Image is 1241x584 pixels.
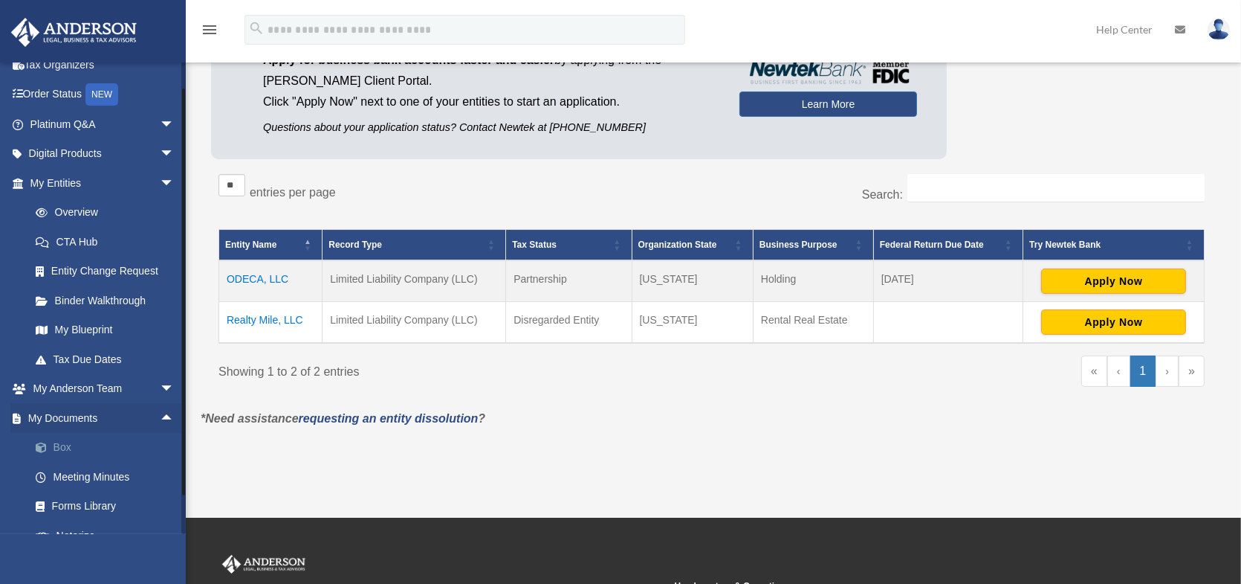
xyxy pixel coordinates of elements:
p: by applying from the [PERSON_NAME] Client Portal. [263,50,717,92]
td: [US_STATE] [632,301,753,343]
th: Try Newtek Bank : Activate to sort [1023,229,1205,260]
td: [DATE] [873,260,1023,302]
img: Anderson Advisors Platinum Portal [219,555,308,574]
a: Forms Library [21,492,197,522]
td: Realty Mile, LLC [219,301,323,343]
a: Entity Change Request [21,257,189,286]
td: Limited Liability Company (LLC) [323,260,506,302]
span: Organization State [638,240,717,250]
div: NEW [85,83,118,106]
a: Notarize [21,521,197,551]
div: Showing 1 to 2 of 2 entries [218,356,701,382]
a: Next [1156,356,1179,387]
button: Apply Now [1041,269,1186,294]
a: My Anderson Teamarrow_drop_down [10,374,197,404]
td: Disregarded Entity [506,301,632,343]
a: Tax Organizers [10,50,197,80]
a: Overview [21,198,182,228]
th: Organization State: Activate to sort [632,229,753,260]
span: arrow_drop_down [160,168,189,199]
td: Rental Real Estate [753,301,873,343]
th: Federal Return Due Date: Activate to sort [873,229,1023,260]
div: Try Newtek Bank [1029,236,1182,254]
a: Platinum Q&Aarrow_drop_down [10,109,197,139]
td: [US_STATE] [632,260,753,302]
a: Binder Walkthrough [21,286,189,315]
a: menu [201,26,218,39]
span: arrow_drop_down [160,374,189,405]
td: Partnership [506,260,632,302]
a: Last [1179,356,1205,387]
span: arrow_drop_down [160,139,189,170]
td: ODECA, LLC [219,260,323,302]
span: arrow_drop_up [160,403,189,434]
img: NewtekBankLogoSM.png [747,60,910,84]
a: 1 [1130,356,1156,387]
a: Order StatusNEW [10,80,197,110]
a: Learn More [739,92,917,117]
a: CTA Hub [21,227,189,257]
span: Tax Status [512,240,557,250]
th: Tax Status: Activate to sort [506,229,632,260]
a: Digital Productsarrow_drop_down [10,139,197,169]
a: My Entitiesarrow_drop_down [10,168,189,198]
span: Record Type [328,240,382,250]
td: Limited Liability Company (LLC) [323,301,506,343]
label: Search: [862,188,903,201]
img: Anderson Advisors Platinum Portal [7,18,141,47]
a: Box [21,433,197,463]
p: Questions about your application status? Contact Newtek at [PHONE_NUMBER] [263,118,717,137]
a: My Documentsarrow_drop_up [10,403,197,433]
i: search [248,20,265,36]
th: Entity Name: Activate to invert sorting [219,229,323,260]
a: Meeting Minutes [21,462,197,492]
span: Federal Return Due Date [880,240,984,250]
th: Record Type: Activate to sort [323,229,506,260]
span: Business Purpose [759,240,837,250]
em: *Need assistance ? [201,412,485,425]
td: Holding [753,260,873,302]
label: entries per page [250,186,336,199]
a: My Blueprint [21,315,189,345]
img: User Pic [1208,19,1230,40]
a: Tax Due Dates [21,344,189,374]
a: Previous [1107,356,1130,387]
th: Business Purpose: Activate to sort [753,229,873,260]
span: arrow_drop_down [160,109,189,140]
button: Apply Now [1041,309,1186,335]
span: Entity Name [225,240,276,250]
i: menu [201,21,218,39]
a: requesting an entity dissolution [299,412,479,425]
p: Click "Apply Now" next to one of your entities to start an application. [263,92,717,112]
a: First [1081,356,1107,387]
